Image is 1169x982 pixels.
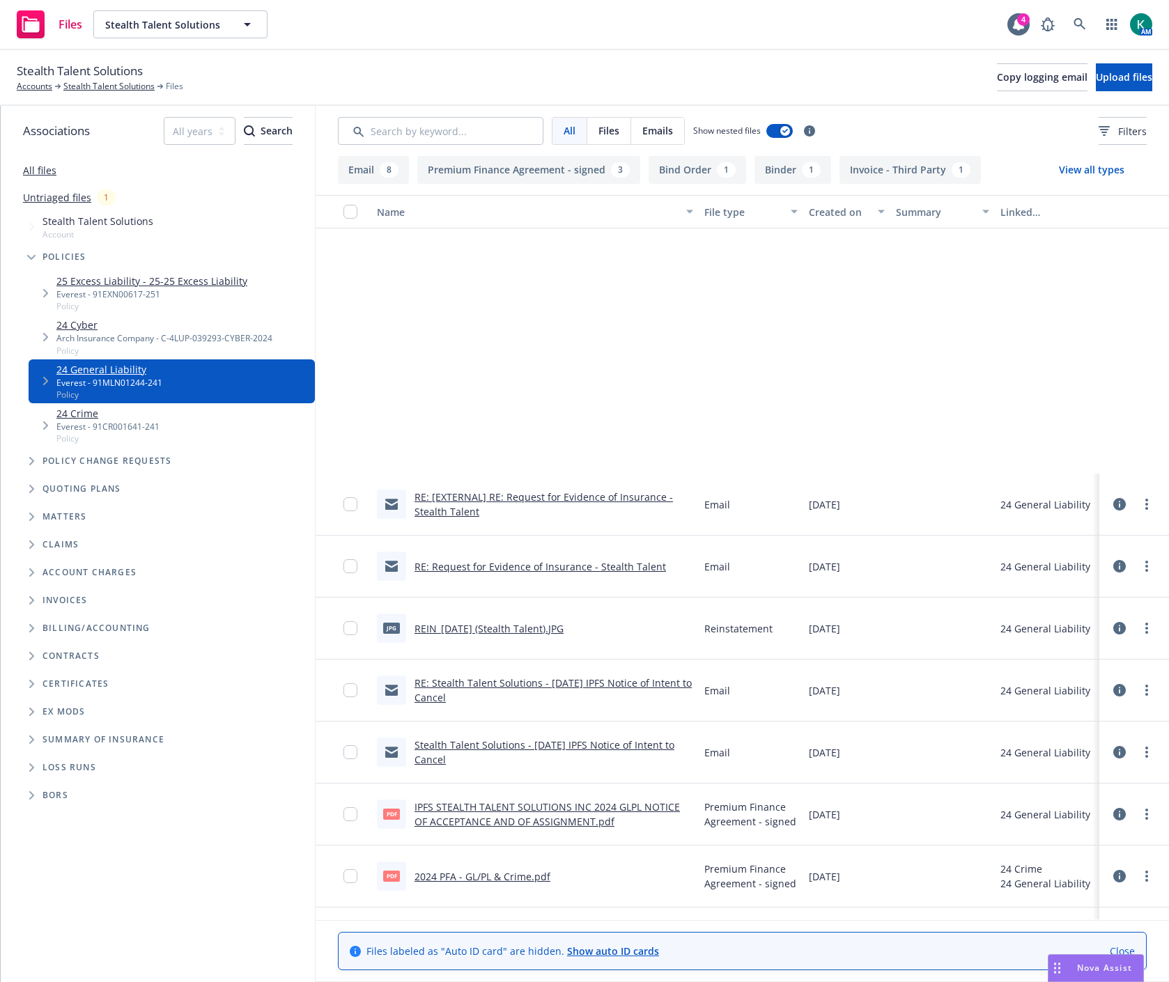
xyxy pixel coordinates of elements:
button: View all types [1037,156,1147,184]
span: Files [59,19,82,30]
input: Toggle Row Selected [343,869,357,883]
div: File type [704,205,782,219]
div: Created on [809,205,869,219]
button: Upload files [1096,63,1152,91]
img: photo [1130,13,1152,36]
a: Show auto ID cards [567,944,659,958]
div: Linked associations [1000,205,1094,219]
div: Everest - 91MLN01244-241 [56,377,162,389]
span: Policy [56,300,247,312]
a: RE: Stealth Talent Solutions - [DATE] IPFS Notice of Intent to Cancel [415,676,692,704]
button: Bind Order [649,156,746,184]
a: Untriaged files [23,190,91,205]
a: more [1138,868,1155,884]
button: Linked associations [995,195,1099,228]
div: 1 [97,189,116,205]
span: Certificates [42,680,109,688]
span: pdf [383,809,400,819]
span: Claims [42,540,79,549]
span: JPG [383,623,400,633]
div: 24 General Liability [1000,621,1090,636]
span: Matters [42,513,86,521]
div: Everest - 91EXN00617-251 [56,288,247,300]
a: Stealth Talent Solutions - [DATE] IPFS Notice of Intent to Cancel [415,738,674,766]
span: Account [42,228,153,240]
a: Search [1066,10,1094,38]
span: Summary of insurance [42,735,164,744]
span: [DATE] [809,621,840,636]
span: [DATE] [809,683,840,698]
div: 24 General Liability [1000,745,1090,760]
span: Account charges [42,568,137,577]
a: more [1138,496,1155,513]
span: Upload files [1096,70,1152,84]
a: 25 Excess Liability - 25-25 Excess Liability [56,274,247,288]
span: Billing/Accounting [42,624,150,632]
div: Drag to move [1048,955,1066,981]
div: 1 [802,162,821,178]
div: Summary [896,205,974,219]
button: Copy logging email [997,63,1087,91]
button: Summary [890,195,995,228]
input: Toggle Row Selected [343,683,357,697]
span: Copy logging email [997,70,1087,84]
div: Tree Example [1,211,315,614]
a: Stealth Talent Solutions [63,80,155,93]
div: Folder Tree Example [1,614,315,809]
div: 4 [1017,13,1030,26]
span: [DATE] [809,869,840,884]
div: 24 General Liability [1000,876,1090,891]
input: Toggle Row Selected [343,559,357,573]
div: 24 General Liability [1000,497,1090,512]
span: Reinstatement [704,621,773,636]
span: BORs [42,791,68,800]
span: Stealth Talent Solutions [17,62,143,80]
button: SearchSearch [244,117,293,145]
a: Report a Bug [1034,10,1062,38]
a: more [1138,620,1155,637]
span: Stealth Talent Solutions [105,17,226,32]
span: Contracts [42,652,100,660]
a: more [1138,682,1155,699]
div: 24 General Liability [1000,559,1090,574]
span: [DATE] [809,559,840,574]
a: Files [11,5,88,44]
a: IPFS STEALTH TALENT SOLUTIONS INC 2024 GLPL NOTICE OF ACCEPTANCE AND OF ASSIGNMENT.pdf [415,800,680,828]
span: Filters [1118,124,1147,139]
div: 24 General Liability [1000,807,1090,822]
div: 3 [611,162,630,178]
span: Policies [42,253,86,261]
span: Email [704,745,730,760]
span: Email [704,497,730,512]
span: Show nested files [693,125,761,137]
span: Policy [56,345,272,357]
div: Arch Insurance Company - C-4LUP-039293-CYBER-2024 [56,332,272,344]
a: RE: Request for Evidence of Insurance - Stealth Talent [415,560,666,573]
span: [DATE] [809,497,840,512]
span: Files labeled as "Auto ID card" are hidden. [366,944,659,958]
span: Quoting plans [42,485,121,493]
a: REIN_[DATE] (Stealth Talent).JPG [415,622,564,635]
button: Nova Assist [1048,954,1144,982]
div: 24 Crime [1000,862,1090,876]
button: Stealth Talent Solutions [93,10,268,38]
span: Loss Runs [42,763,96,772]
a: Close [1110,944,1135,958]
a: Switch app [1098,10,1126,38]
a: 24 Cyber [56,318,272,332]
a: RE: [EXTERNAL] RE: Request for Evidence of Insurance - Stealth Talent [415,490,673,518]
button: Filters [1099,117,1147,145]
button: File type [699,195,803,228]
a: more [1138,558,1155,575]
span: Policy [56,389,162,400]
input: Toggle Row Selected [343,745,357,759]
span: Stealth Talent Solutions [42,214,153,228]
button: Premium Finance Agreement - signed [417,156,640,184]
span: [DATE] [809,745,840,760]
span: Policy [56,432,160,444]
a: 2024 PFA - GL/PL & Crime.pdf [415,870,550,883]
div: 1 [952,162,970,178]
button: Invoice - Third Party [839,156,981,184]
input: Search by keyword... [338,117,543,145]
a: 24 General Liability [56,362,162,377]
